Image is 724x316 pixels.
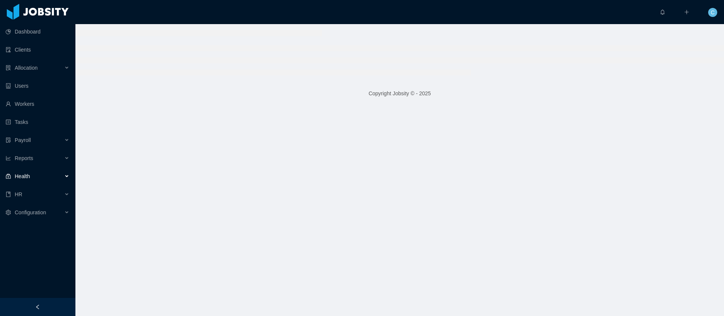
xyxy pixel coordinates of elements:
[15,173,30,179] span: Health
[6,65,11,70] i: icon: solution
[6,78,69,93] a: icon: robotUsers
[6,156,11,161] i: icon: line-chart
[15,65,38,71] span: Allocation
[6,114,69,130] a: icon: profileTasks
[15,137,31,143] span: Payroll
[6,137,11,143] i: icon: file-protect
[75,81,724,107] footer: Copyright Jobsity © - 2025
[711,8,715,17] span: C
[6,42,69,57] a: icon: auditClients
[15,209,46,215] span: Configuration
[6,96,69,111] a: icon: userWorkers
[684,9,689,15] i: icon: plus
[6,174,11,179] i: icon: medicine-box
[665,6,673,13] sup: 0
[15,155,33,161] span: Reports
[6,24,69,39] a: icon: pie-chartDashboard
[15,191,22,197] span: HR
[6,210,11,215] i: icon: setting
[6,192,11,197] i: icon: book
[660,9,665,15] i: icon: bell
